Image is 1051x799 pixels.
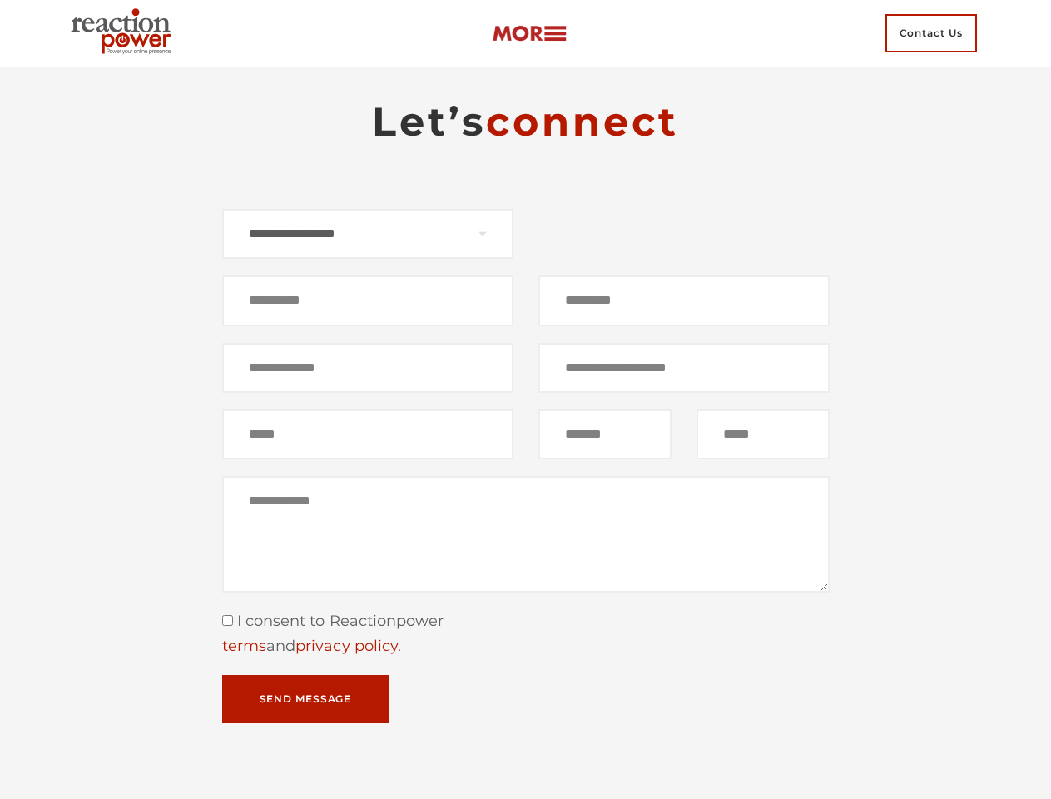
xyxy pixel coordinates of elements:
[222,675,389,723] button: Send Message
[64,3,185,63] img: Executive Branding | Personal Branding Agency
[885,14,977,52] span: Contact Us
[486,97,679,146] span: connect
[222,637,266,655] a: terms
[492,24,567,43] img: more-btn.png
[233,612,444,630] span: I consent to Reactionpower
[222,209,830,724] form: Contact form
[222,634,830,659] div: and
[295,637,401,655] a: privacy policy.
[260,694,352,704] span: Send Message
[222,97,830,146] h2: Let’s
